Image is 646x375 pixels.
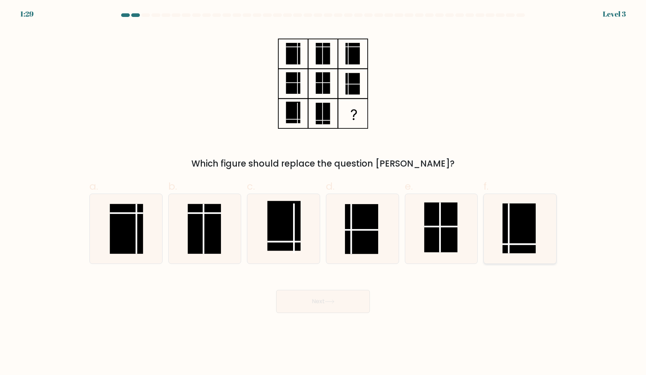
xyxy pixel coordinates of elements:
[168,179,177,193] span: b.
[603,9,626,19] div: Level 3
[247,179,255,193] span: c.
[326,179,335,193] span: d.
[20,9,34,19] div: 1:29
[94,157,552,170] div: Which figure should replace the question [PERSON_NAME]?
[483,179,488,193] span: f.
[89,179,98,193] span: a.
[276,290,370,313] button: Next
[405,179,413,193] span: e.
